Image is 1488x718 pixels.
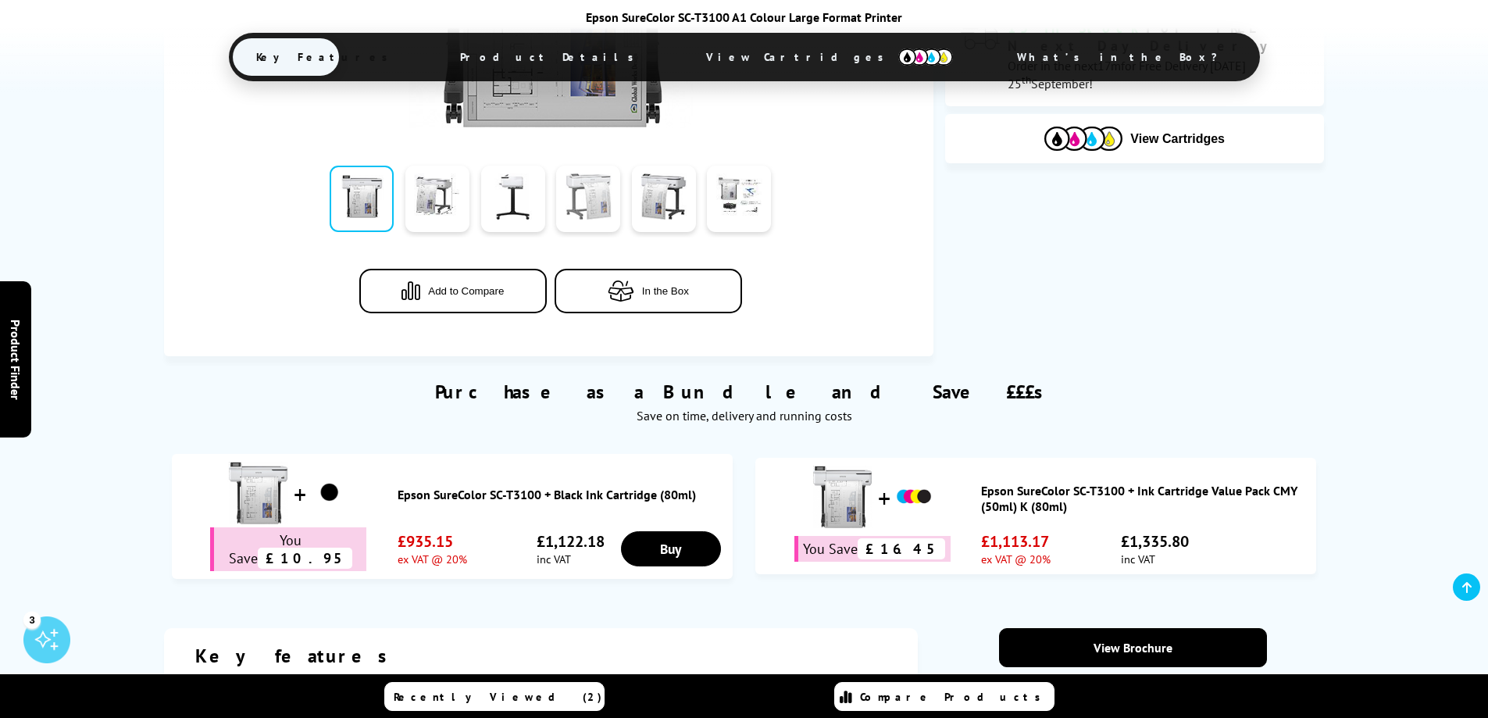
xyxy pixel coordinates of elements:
img: Epson SureColor SC-T3100 + Ink Cartridge Value Pack CMY (50ml) K (80ml) [894,477,933,516]
span: ex VAT @ 20% [398,552,467,566]
span: Add to Compare [428,285,504,297]
div: You Save [794,536,951,562]
a: View Brochure [999,628,1267,667]
span: £1,122.18 [537,531,605,552]
span: Product Details [437,38,665,76]
span: Product Finder [8,319,23,399]
div: Key features [195,644,887,668]
div: You Save [210,527,366,571]
img: Epson SureColor SC-T3100 + Ink Cartridge Value Pack CMY (50ml) K (80ml) [812,466,874,528]
span: Key Features [233,38,419,76]
a: Buy [621,531,721,566]
button: View Cartridges [957,126,1312,152]
span: What’s in the Box? [994,38,1256,76]
div: 3 [23,611,41,628]
span: Compare Products [860,690,1049,704]
div: Save on time, delivery and running costs [184,408,1305,423]
button: In the Box [555,269,742,313]
span: Recently Viewed (2) [394,690,602,704]
a: Epson SureColor SC-T3100 + Black Ink Cartridge (80ml) [398,487,725,502]
img: cmyk-icon.svg [898,48,953,66]
span: £10.95 [258,548,352,569]
span: View Cartridges [683,37,976,77]
a: Recently Viewed (2) [384,682,605,711]
div: Epson SureColor SC-T3100 A1 Colour Large Format Printer [198,9,1291,25]
span: £1,113.17 [981,531,1051,552]
span: ex VAT @ 20% [981,552,1051,566]
button: Add to Compare [359,269,547,313]
div: Purchase as a Bundle and Save £££s [164,356,1325,431]
span: View Cartridges [1130,132,1225,146]
span: inc VAT [537,552,605,566]
span: £935.15 [398,531,467,552]
img: Cartridges [1044,127,1122,151]
span: £1,335.80 [1121,531,1189,552]
span: inc VAT [1121,552,1189,566]
a: Epson SureColor SC-T3100 + Ink Cartridge Value Pack CMY (50ml) K (80ml) [981,483,1308,514]
span: £16.45 [858,538,945,559]
img: Epson SureColor SC-T3100 + Black Ink Cartridge (80ml) [227,462,290,524]
img: Epson SureColor SC-T3100 + Black Ink Cartridge (80ml) [310,473,349,513]
a: Compare Products [834,682,1054,711]
span: In the Box [642,285,689,297]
